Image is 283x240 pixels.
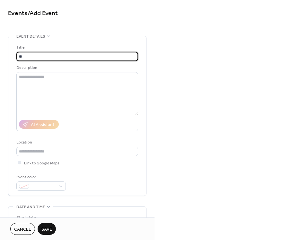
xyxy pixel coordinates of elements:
[28,7,58,20] span: / Add Event
[38,223,56,235] button: Save
[14,226,31,233] span: Cancel
[16,44,137,51] div: Title
[10,223,35,235] button: Cancel
[24,160,59,167] span: Link to Google Maps
[16,174,65,180] div: Event color
[16,215,36,221] div: Start date
[41,226,52,233] span: Save
[16,64,137,71] div: Description
[16,204,45,210] span: Date and time
[16,33,45,40] span: Event details
[16,139,137,146] div: Location
[8,7,28,20] a: Events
